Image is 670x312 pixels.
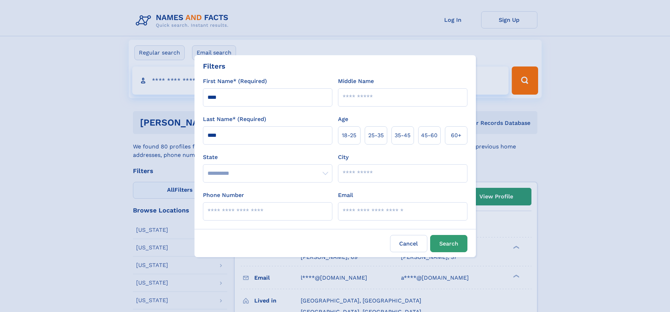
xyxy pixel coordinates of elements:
[390,235,427,252] label: Cancel
[203,153,332,161] label: State
[338,153,349,161] label: City
[203,115,266,123] label: Last Name* (Required)
[338,191,353,199] label: Email
[203,77,267,85] label: First Name* (Required)
[338,115,348,123] label: Age
[430,235,467,252] button: Search
[451,131,461,140] span: 60+
[368,131,384,140] span: 25‑35
[395,131,410,140] span: 35‑45
[342,131,356,140] span: 18‑25
[203,191,244,199] label: Phone Number
[203,61,225,71] div: Filters
[421,131,438,140] span: 45‑60
[338,77,374,85] label: Middle Name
